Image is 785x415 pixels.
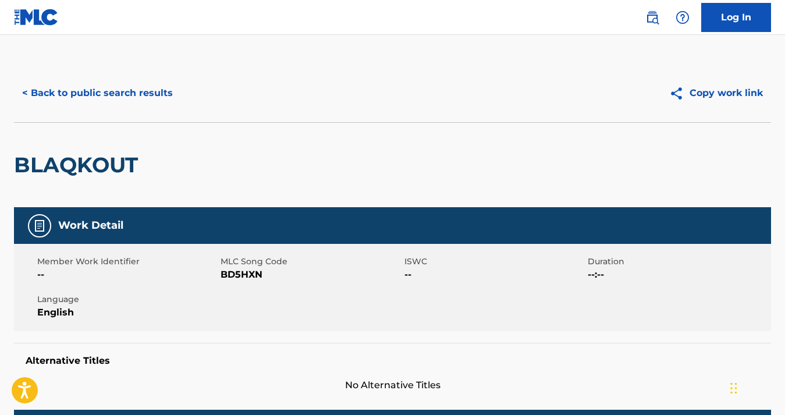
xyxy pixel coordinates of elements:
a: Public Search [641,6,664,29]
span: -- [404,268,585,282]
span: No Alternative Titles [14,378,771,392]
span: ISWC [404,256,585,268]
a: Log In [701,3,771,32]
button: < Back to public search results [14,79,181,108]
div: Help [671,6,694,29]
h2: BLAQKOUT [14,152,144,178]
h5: Work Detail [58,219,123,232]
span: -- [37,268,218,282]
span: Member Work Identifier [37,256,218,268]
img: help [676,10,690,24]
iframe: Chat Widget [727,359,785,415]
button: Copy work link [661,79,771,108]
img: MLC Logo [14,9,59,26]
span: Duration [588,256,768,268]
img: search [645,10,659,24]
span: English [37,306,218,320]
span: Language [37,293,218,306]
h5: Alternative Titles [26,355,759,367]
img: Copy work link [669,86,690,101]
span: MLC Song Code [221,256,401,268]
span: BD5HXN [221,268,401,282]
img: Work Detail [33,219,47,233]
div: Drag [730,371,737,406]
span: --:-- [588,268,768,282]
